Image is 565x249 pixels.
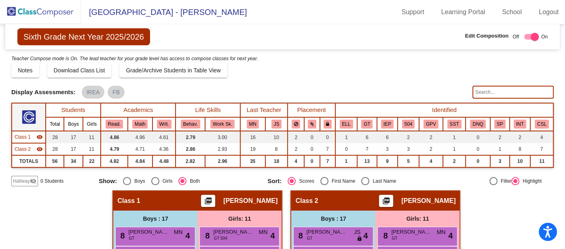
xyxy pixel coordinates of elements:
span: MN [174,228,183,236]
div: Boys [131,177,145,185]
th: Girls [83,117,101,131]
div: First Name [328,177,356,185]
mat-chip: FB [108,86,125,99]
td: 18 [265,155,288,167]
a: Logout [532,6,565,19]
button: Download Class List [47,63,112,78]
span: Off [512,33,519,40]
span: [GEOGRAPHIC_DATA] - [PERSON_NAME] [81,6,247,19]
th: Gifted and Talented [357,117,377,131]
th: Keep with teacher [320,117,335,131]
th: English Language Learner [335,117,357,131]
th: Keep with students [304,117,320,131]
td: 2.96 [205,155,240,167]
td: 1 [443,143,466,155]
td: 2 [419,131,443,143]
div: Boys : 17 [113,211,197,227]
td: Dana Jones - No Class Name [12,143,46,155]
span: Display Assessments: [11,89,76,96]
td: 22 [83,155,101,167]
th: 504 Plan [398,117,419,131]
td: 3 [490,155,510,167]
mat-radio-group: Select an option [99,177,261,185]
a: Support [395,6,431,19]
th: Individualized Education Plan [377,117,398,131]
th: Jackie Skrmetti [265,117,288,131]
span: Edit Composition [465,32,509,40]
button: GPV [423,120,438,129]
button: Print Students Details [201,195,215,207]
div: Last Name [369,177,396,185]
span: 4 [363,230,368,242]
span: Grade/Archive Students in Table View [126,67,221,74]
td: 8 [265,143,288,155]
td: 2 [490,131,510,143]
td: 17 [64,143,83,155]
td: 34 [64,155,83,167]
span: GT [391,235,397,241]
button: Behav. [181,120,200,129]
span: GT [307,235,312,241]
td: 0 [466,155,490,167]
td: 0 [304,143,320,155]
button: Work Sk. [210,120,235,129]
div: Girls [159,177,173,185]
button: 504 [402,120,415,129]
td: 1 [443,131,466,143]
td: 4.48 [152,155,176,167]
td: 2 [288,143,304,155]
span: Sort: [267,177,281,185]
th: Good Parent Volunteer [419,117,443,131]
div: Highlight [519,177,542,185]
td: 4.79 [101,143,128,155]
th: Speech [490,117,510,131]
td: 4.71 [128,143,152,155]
span: 4 [448,230,453,242]
td: 2.82 [176,155,205,167]
td: 2 [398,131,419,143]
td: 28 [46,131,64,143]
td: 3 [398,143,419,155]
div: Boys : 17 [291,211,375,227]
a: School [495,6,528,19]
th: Students [46,103,101,117]
td: 7 [530,143,553,155]
td: 4.61 [152,131,176,143]
td: 4 [419,155,443,167]
button: Print Students Details [379,195,393,207]
div: Girls: 11 [375,211,459,227]
td: 11 [530,155,553,167]
span: lock [356,236,362,242]
td: 35 [240,155,265,167]
td: 56 [46,155,64,167]
mat-icon: visibility_off [30,178,36,184]
div: Scores [296,177,314,185]
td: 19 [240,143,265,155]
span: [PERSON_NAME] [306,228,347,236]
td: 2 [288,131,304,143]
input: Search... [472,86,554,99]
th: Placement [288,103,335,117]
button: Writ. [157,120,171,129]
span: Hallway [13,177,30,185]
span: 8 [118,231,125,240]
span: Download Class List [54,67,105,74]
td: 9 [377,155,398,167]
td: 0 [335,143,357,155]
span: 4 [270,230,275,242]
td: Derek Muetzel - No Class Name [12,131,46,143]
th: Last Teacher [240,103,288,117]
span: 0 Students [40,177,63,185]
td: 2 [419,143,443,155]
td: 2.86 [176,143,205,155]
td: 28 [46,143,64,155]
mat-icon: visibility [36,146,43,152]
td: 4.82 [101,155,128,167]
th: Counseling [530,117,553,131]
span: Class 1 [15,133,31,141]
th: Life Skills [176,103,240,117]
div: Both [186,177,200,185]
mat-icon: picture_as_pdf [203,197,213,208]
td: 4.86 [101,131,128,143]
td: 4.84 [128,155,152,167]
